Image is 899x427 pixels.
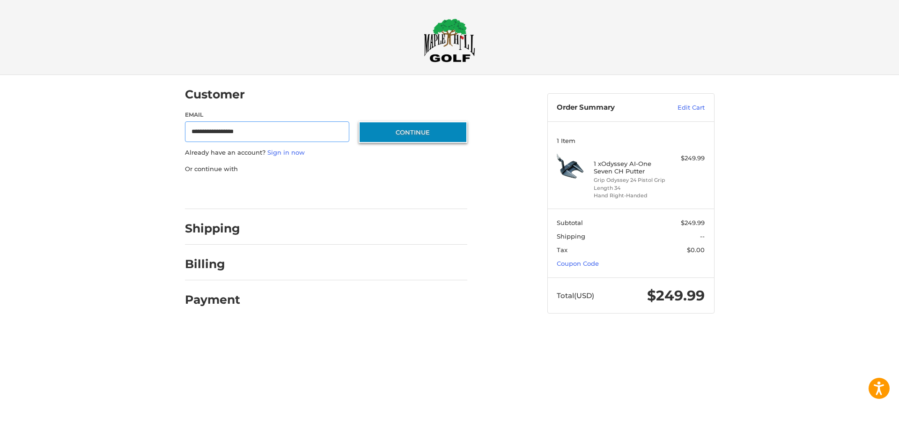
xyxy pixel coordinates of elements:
[557,232,585,240] span: Shipping
[594,184,665,192] li: Length 34
[557,137,705,144] h3: 1 Item
[267,149,305,156] a: Sign in now
[185,221,240,236] h2: Shipping
[557,219,583,226] span: Subtotal
[594,192,665,200] li: Hand Right-Handed
[185,257,240,271] h2: Billing
[557,103,657,112] h3: Order Summary
[700,232,705,240] span: --
[657,103,705,112] a: Edit Cart
[822,402,899,427] iframe: Google Customer Reviews
[185,292,240,307] h2: Payment
[261,183,332,200] iframe: PayPal-paylater
[557,260,599,267] a: Coupon Code
[359,121,467,143] button: Continue
[182,183,252,200] iframe: PayPal-paypal
[647,287,705,304] span: $249.99
[185,111,350,119] label: Email
[185,165,467,174] p: Or continue with
[668,154,705,163] div: $249.99
[594,176,665,184] li: Grip Odyssey 24 Pistol Grip
[557,246,567,254] span: Tax
[185,148,467,157] p: Already have an account?
[424,18,475,62] img: Maple Hill Golf
[340,183,411,200] iframe: PayPal-venmo
[557,291,594,300] span: Total (USD)
[594,160,665,175] h4: 1 x Odyssey AI-One Seven CH Putter
[681,219,705,226] span: $249.99
[687,246,705,254] span: $0.00
[185,87,245,102] h2: Customer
